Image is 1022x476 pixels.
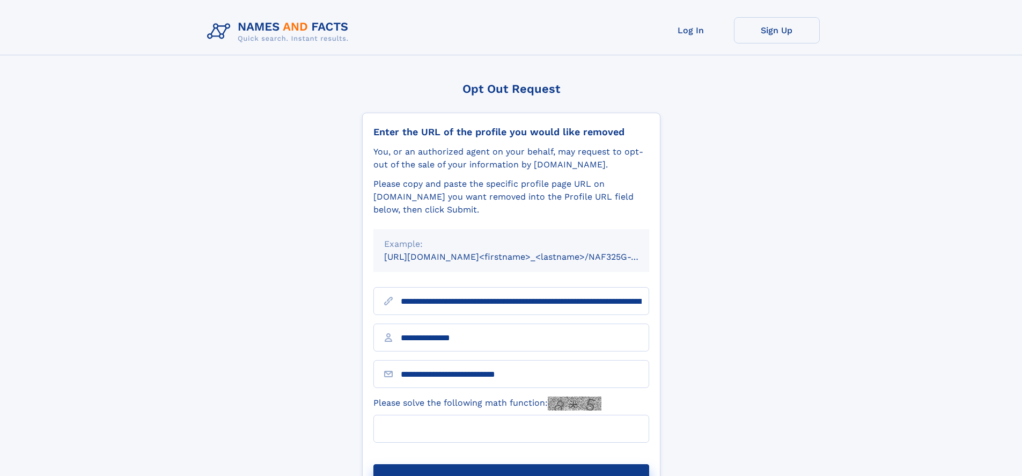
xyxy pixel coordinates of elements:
div: Enter the URL of the profile you would like removed [373,126,649,138]
img: Logo Names and Facts [203,17,357,46]
a: Sign Up [734,17,820,43]
div: Please copy and paste the specific profile page URL on [DOMAIN_NAME] you want removed into the Pr... [373,178,649,216]
div: Opt Out Request [362,82,660,96]
a: Log In [648,17,734,43]
label: Please solve the following math function: [373,397,601,411]
small: [URL][DOMAIN_NAME]<firstname>_<lastname>/NAF325G-xxxxxxxx [384,252,670,262]
div: You, or an authorized agent on your behalf, may request to opt-out of the sale of your informatio... [373,145,649,171]
div: Example: [384,238,638,251]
